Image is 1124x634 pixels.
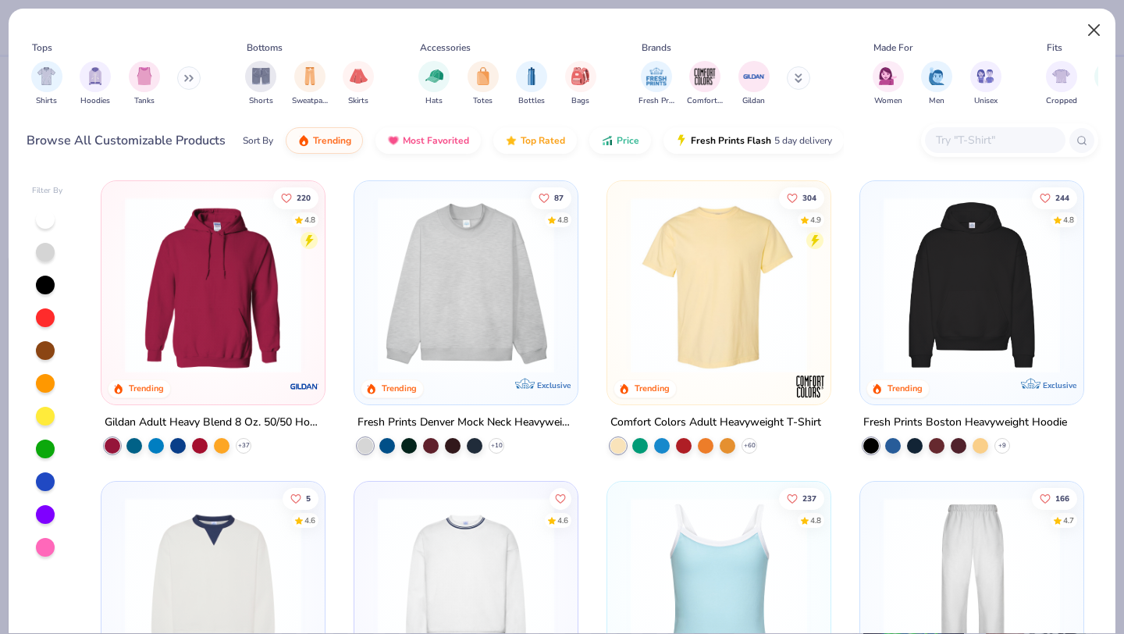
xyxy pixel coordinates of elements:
[289,371,320,402] img: Gildan logo
[863,413,1067,433] div: Fresh Prints Boston Heavyweight Hoodie
[687,95,723,107] span: Comfort Colors
[80,95,110,107] span: Hoodies
[642,41,671,55] div: Brands
[1032,187,1077,208] button: Like
[873,61,904,107] button: filter button
[348,95,368,107] span: Skirts
[976,67,994,85] img: Unisex Image
[562,197,754,373] img: a90f7c54-8796-4cb2-9d6e-4e9644cfe0fe
[80,61,111,107] button: filter button
[473,95,493,107] span: Totes
[292,95,328,107] span: Sweatpants
[814,197,1006,373] img: e55d29c3-c55d-459c-bfd9-9b1c499ab3c6
[307,494,311,502] span: 5
[1080,16,1109,45] button: Close
[876,197,1068,373] img: 91acfc32-fd48-4d6b-bdad-a4c1a30ac3fc
[313,134,351,147] span: Trending
[638,95,674,107] span: Fresh Prints
[36,95,57,107] span: Shirts
[297,194,311,201] span: 220
[247,41,283,55] div: Bottoms
[27,131,226,150] div: Browse All Customizable Products
[343,61,374,107] button: filter button
[571,67,589,85] img: Bags Image
[1052,67,1070,85] img: Cropped Image
[80,61,111,107] div: filter for Hoodies
[518,95,545,107] span: Bottles
[129,61,160,107] div: filter for Tanks
[523,67,540,85] img: Bottles Image
[738,61,770,107] div: filter for Gildan
[921,61,952,107] button: filter button
[610,413,821,433] div: Comfort Colors Adult Heavyweight T-Shirt
[873,41,912,55] div: Made For
[1046,95,1077,107] span: Cropped
[687,61,723,107] button: filter button
[874,95,902,107] span: Women
[589,127,651,154] button: Price
[742,95,765,107] span: Gildan
[32,41,52,55] div: Tops
[491,441,503,451] span: + 10
[403,134,469,147] span: Most Favorited
[1055,494,1069,502] span: 166
[283,487,319,509] button: Like
[493,127,577,154] button: Top Rated
[1063,515,1074,526] div: 4.7
[297,134,310,147] img: trending.gif
[521,134,565,147] span: Top Rated
[245,61,276,107] div: filter for Shorts
[305,214,316,226] div: 4.8
[970,61,1001,107] div: filter for Unisex
[693,65,717,88] img: Comfort Colors Image
[32,185,63,197] div: Filter By
[934,131,1055,149] input: Try "T-Shirt"
[357,413,574,433] div: Fresh Prints Denver Mock Neck Heavyweight Sweatshirt
[1046,61,1077,107] div: filter for Cropped
[249,95,273,107] span: Shorts
[795,371,826,402] img: Comfort Colors logo
[873,61,904,107] div: filter for Women
[921,61,952,107] div: filter for Men
[743,441,755,451] span: + 60
[1032,487,1077,509] button: Like
[516,61,547,107] div: filter for Bottles
[505,134,518,147] img: TopRated.gif
[136,67,153,85] img: Tanks Image
[970,61,1001,107] button: filter button
[87,67,104,85] img: Hoodies Image
[468,61,499,107] button: filter button
[387,134,400,147] img: most_fav.gif
[343,61,374,107] div: filter for Skirts
[802,194,816,201] span: 304
[554,194,564,201] span: 87
[675,134,688,147] img: flash.gif
[645,65,668,88] img: Fresh Prints Image
[286,127,363,154] button: Trending
[537,380,571,390] span: Exclusive
[238,441,250,451] span: + 37
[1055,194,1069,201] span: 244
[475,67,492,85] img: Totes Image
[779,187,824,208] button: Like
[292,61,328,107] div: filter for Sweatpants
[129,61,160,107] button: filter button
[617,134,639,147] span: Price
[1042,380,1076,390] span: Exclusive
[301,67,318,85] img: Sweatpants Image
[810,515,821,526] div: 4.8
[245,61,276,107] button: filter button
[274,187,319,208] button: Like
[425,67,443,85] img: Hats Image
[31,61,62,107] button: filter button
[974,95,998,107] span: Unisex
[738,61,770,107] button: filter button
[252,67,270,85] img: Shorts Image
[929,95,944,107] span: Men
[571,95,589,107] span: Bags
[37,67,55,85] img: Shirts Image
[531,187,571,208] button: Like
[134,95,155,107] span: Tanks
[516,61,547,107] button: filter button
[663,127,844,154] button: Fresh Prints Flash5 day delivery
